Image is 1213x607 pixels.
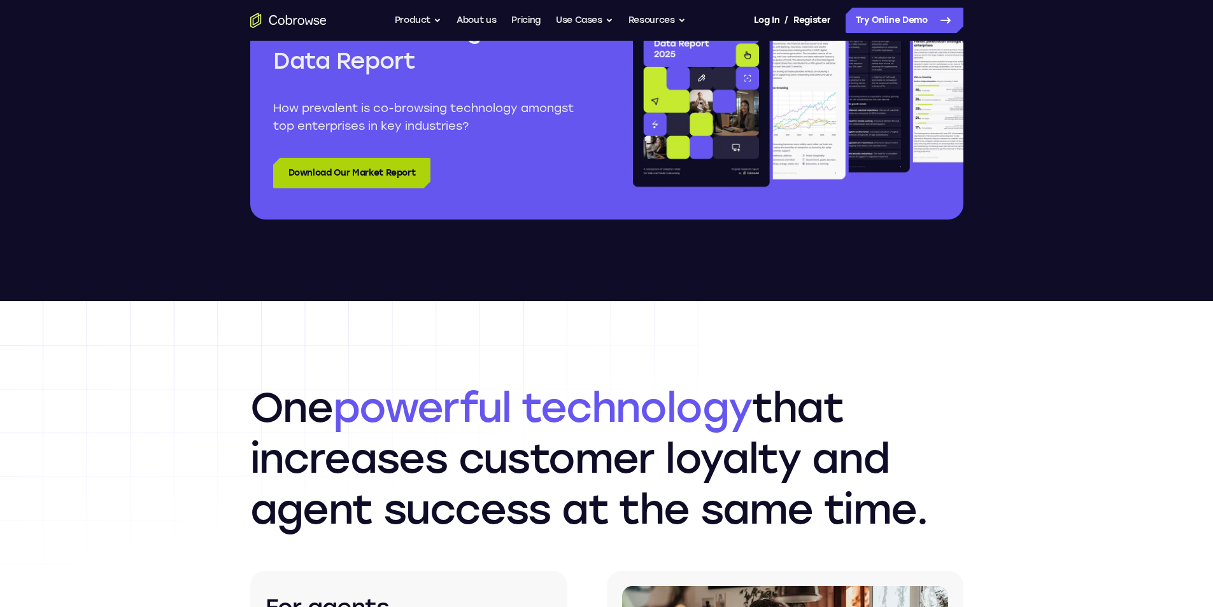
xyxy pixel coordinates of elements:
[273,15,584,76] h2: 2025 Co-browsing Market Data Report
[273,158,431,188] a: Download Our Market Report
[457,8,496,33] a: About us
[754,8,779,33] a: Log In
[556,8,613,33] button: Use Cases
[250,382,963,535] h2: One that increases customer loyalty and agent success at the same time.
[250,13,327,28] a: Go to the home page
[793,8,830,33] a: Register
[511,8,541,33] a: Pricing
[846,8,963,33] a: Try Online Demo
[273,99,584,135] p: How prevalent is co-browsing technology amongst top enterprises in key industries?
[628,8,686,33] button: Resources
[395,8,442,33] button: Product
[333,383,753,432] span: powerful technology
[784,13,788,28] span: /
